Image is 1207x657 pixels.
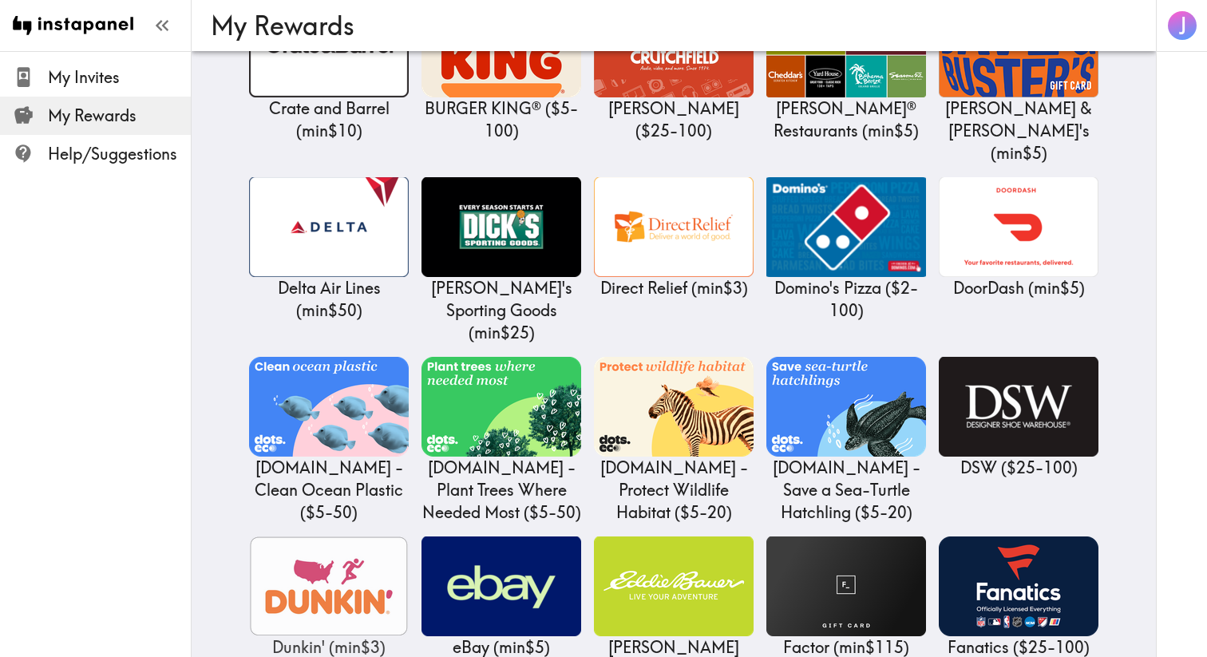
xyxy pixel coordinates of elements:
[211,10,1124,41] h3: My Rewards
[939,536,1098,636] img: Fanatics
[421,357,581,457] img: Dots.eco - Plant Trees Where Needed Most
[766,457,926,524] p: [DOMAIN_NAME] - Save a Sea-Turtle Hatchling ( $5 - 20 )
[594,357,754,457] img: Dots.eco - Protect Wildlife Habitat
[421,277,581,344] p: [PERSON_NAME]'s Sporting Goods ( min $25 )
[766,97,926,142] p: [PERSON_NAME]® Restaurants ( min $5 )
[766,357,926,524] a: Dots.eco - Save a Sea-Turtle Hatchling[DOMAIN_NAME] - Save a Sea-Turtle Hatchling ($5-20)
[939,97,1098,164] p: [PERSON_NAME] & [PERSON_NAME]'s ( min $5 )
[594,277,754,299] p: Direct Relief ( min $3 )
[594,97,754,142] p: [PERSON_NAME] ( $25 - 100 )
[939,457,1098,479] p: DSW ( $25 - 100 )
[249,177,409,277] img: Delta Air Lines
[48,143,191,165] span: Help/Suggestions
[594,457,754,524] p: [DOMAIN_NAME] - Protect Wildlife Habitat ( $5 - 20 )
[939,277,1098,299] p: DoorDash ( min $5 )
[594,177,754,299] a: Direct ReliefDirect Relief (min$3)
[249,536,409,636] img: Dunkin'
[766,177,926,322] a: Domino's PizzaDomino's Pizza ($2-100)
[594,357,754,524] a: Dots.eco - Protect Wildlife Habitat[DOMAIN_NAME] - Protect Wildlife Habitat ($5-20)
[594,536,754,636] img: Eddie Bauer
[939,357,1098,479] a: DSWDSW ($25-100)
[48,105,191,127] span: My Rewards
[249,277,409,322] p: Delta Air Lines ( min $50 )
[249,357,409,457] img: Dots.eco - Clean Ocean Plastic
[249,357,409,524] a: Dots.eco - Clean Ocean Plastic[DOMAIN_NAME] - Clean Ocean Plastic ($5-50)
[766,357,926,457] img: Dots.eco - Save a Sea-Turtle Hatchling
[766,177,926,277] img: Domino's Pizza
[421,177,581,344] a: Dick's Sporting Goods[PERSON_NAME]'s Sporting Goods (min$25)
[1179,12,1187,40] span: J
[249,97,409,142] p: Crate and Barrel ( min $10 )
[939,177,1098,299] a: DoorDashDoorDash (min$5)
[766,536,926,636] img: Factor
[939,177,1098,277] img: DoorDash
[421,97,581,142] p: BURGER KING® ( $5 - 100 )
[594,177,754,277] img: Direct Relief
[766,277,926,322] p: Domino's Pizza ( $2 - 100 )
[939,357,1098,457] img: DSW
[249,457,409,524] p: [DOMAIN_NAME] - Clean Ocean Plastic ( $5 - 50 )
[421,536,581,636] img: eBay
[1166,10,1198,42] button: J
[421,177,581,277] img: Dick's Sporting Goods
[421,457,581,524] p: [DOMAIN_NAME] - Plant Trees Where Needed Most ( $5 - 50 )
[48,66,191,89] span: My Invites
[421,357,581,524] a: Dots.eco - Plant Trees Where Needed Most[DOMAIN_NAME] - Plant Trees Where Needed Most ($5-50)
[249,177,409,322] a: Delta Air LinesDelta Air Lines (min$50)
